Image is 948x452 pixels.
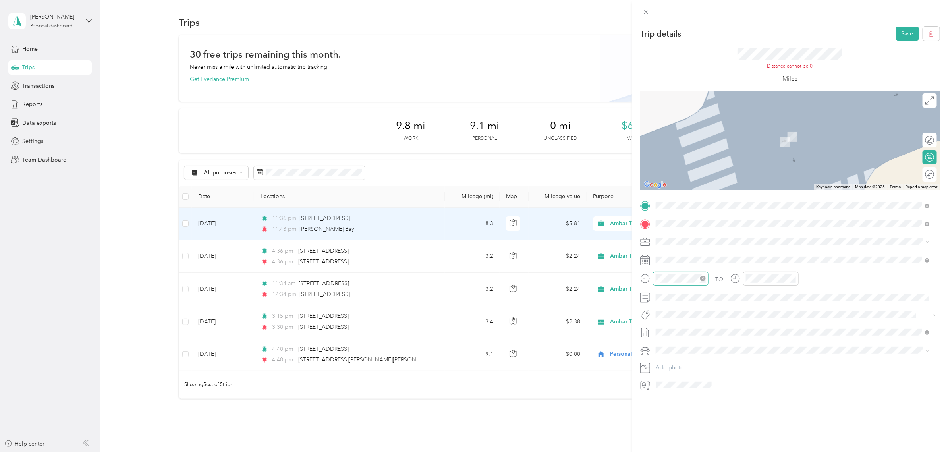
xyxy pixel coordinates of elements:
img: Google [642,180,668,190]
iframe: Everlance-gr Chat Button Frame [904,408,948,452]
span: Map data ©2025 [855,185,885,189]
p: Trip details [640,28,681,39]
span: close-circle [700,276,706,281]
div: Distance cannot be 0 [738,63,842,70]
button: Keyboard shortcuts [816,184,850,190]
div: TO [716,275,724,284]
button: Add photo [653,362,940,373]
a: Terms (opens in new tab) [890,185,901,189]
p: Miles [782,74,797,84]
a: Open this area in Google Maps (opens a new window) [642,180,668,190]
a: Report a map error [906,185,937,189]
button: Save [896,27,919,41]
